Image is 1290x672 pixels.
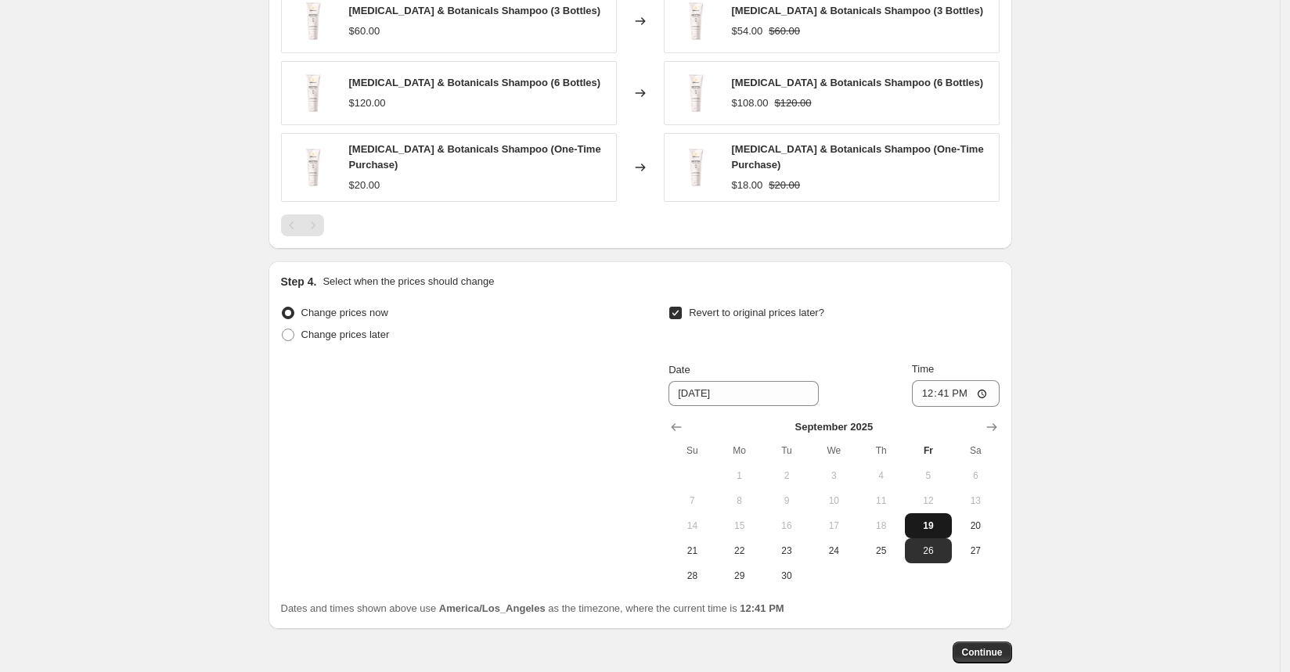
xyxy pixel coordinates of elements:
p: Select when the prices should change [322,274,494,289]
span: 21 [675,544,709,557]
img: hairtamin-shampoo-front_80x.png [290,144,337,191]
span: $20.00 [769,179,800,191]
span: Th [863,444,898,457]
button: Wednesday September 17 2025 [810,513,857,538]
button: Show next month, October 2025 [981,416,1003,438]
button: Friday September 12 2025 [905,488,952,513]
input: 9/19/2025 [668,381,819,406]
b: America/Los_Angeles [439,602,546,614]
span: $54.00 [732,25,763,37]
span: 5 [911,469,946,482]
span: $108.00 [732,97,769,109]
span: 12 [911,494,946,507]
span: Continue [962,646,1003,659]
th: Friday [905,438,952,463]
span: 23 [769,544,804,557]
th: Sunday [668,438,715,463]
button: Monday September 8 2025 [716,488,763,513]
span: 18 [863,519,898,532]
button: Monday September 15 2025 [716,513,763,538]
button: Monday September 22 2025 [716,538,763,563]
button: Tuesday September 16 2025 [763,513,810,538]
span: $120.00 [349,97,386,109]
span: 28 [675,570,709,582]
span: 20 [958,519,993,532]
button: Tuesday September 2 2025 [763,463,810,488]
span: Change prices later [301,329,390,340]
nav: Pagination [281,214,324,236]
button: Wednesday September 10 2025 [810,488,857,513]
span: 26 [911,544,946,557]
button: Continue [953,641,1012,663]
span: 29 [722,570,757,582]
span: 27 [958,544,993,557]
button: Sunday September 7 2025 [668,488,715,513]
button: Thursday September 4 2025 [857,463,904,488]
span: 24 [816,544,851,557]
span: 2 [769,469,804,482]
span: Date [668,364,690,376]
span: [MEDICAL_DATA] & Botanicals Shampoo (3 Bottles) [349,5,601,16]
span: 4 [863,469,898,482]
span: Change prices now [301,307,388,318]
button: Tuesday September 9 2025 [763,488,810,513]
span: 15 [722,519,757,532]
th: Wednesday [810,438,857,463]
button: Thursday September 11 2025 [857,488,904,513]
span: 14 [675,519,709,532]
h2: Step 4. [281,274,317,289]
button: Friday September 5 2025 [905,463,952,488]
span: 8 [722,494,757,507]
span: [MEDICAL_DATA] & Botanicals Shampoo (One-Time Purchase) [349,143,601,171]
button: Saturday September 13 2025 [952,488,999,513]
span: 10 [816,494,851,507]
span: $120.00 [775,97,812,109]
span: Fr [911,444,946,457]
span: Time [912,363,934,375]
span: 6 [958,469,993,482]
span: Mo [722,444,757,457]
button: Thursday September 25 2025 [857,538,904,563]
b: 12:41 PM [740,602,784,614]
span: Sa [958,444,993,457]
th: Thursday [857,438,904,463]
span: $18.00 [732,179,763,191]
button: Monday September 29 2025 [716,563,763,588]
button: Sunday September 28 2025 [668,563,715,588]
img: hairtamin-shampoo-front_80x.png [290,70,337,117]
button: Wednesday September 3 2025 [810,463,857,488]
th: Tuesday [763,438,810,463]
button: Tuesday September 30 2025 [763,563,810,588]
span: 13 [958,494,993,507]
button: Wednesday September 24 2025 [810,538,857,563]
button: Tuesday September 23 2025 [763,538,810,563]
button: Saturday September 20 2025 [952,513,999,538]
span: 30 [769,570,804,582]
span: [MEDICAL_DATA] & Botanicals Shampoo (3 Bottles) [732,5,984,16]
span: 16 [769,519,804,532]
button: Saturday September 27 2025 [952,538,999,563]
span: 22 [722,544,757,557]
button: Thursday September 18 2025 [857,513,904,538]
span: $20.00 [349,179,380,191]
button: Monday September 1 2025 [716,463,763,488]
th: Saturday [952,438,999,463]
button: Saturday September 6 2025 [952,463,999,488]
button: Show previous month, August 2025 [665,416,687,438]
button: Today Friday September 19 2025 [905,513,952,538]
img: hairtamin-shampoo-front_80x.png [672,70,719,117]
span: 1 [722,469,757,482]
input: 12:00 [912,380,1000,407]
span: 3 [816,469,851,482]
span: 9 [769,494,804,507]
span: 11 [863,494,898,507]
span: [MEDICAL_DATA] & Botanicals Shampoo (One-Time Purchase) [732,143,984,171]
span: Revert to original prices later? [689,307,824,318]
span: Tu [769,444,804,457]
span: $60.00 [349,25,380,37]
span: Dates and times shown above use as the timezone, where the current time is [281,602,784,614]
span: [MEDICAL_DATA] & Botanicals Shampoo (6 Bottles) [732,77,984,88]
span: [MEDICAL_DATA] & Botanicals Shampoo (6 Bottles) [349,77,601,88]
th: Monday [716,438,763,463]
span: $60.00 [769,25,800,37]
